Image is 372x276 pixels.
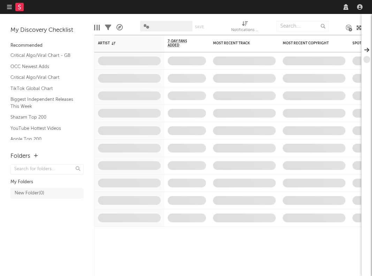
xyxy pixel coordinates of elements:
[276,21,329,31] input: Search...
[15,189,44,197] div: New Folder ( 0 )
[10,96,77,110] a: Biggest Independent Releases This Week
[94,17,100,38] div: Edit Columns
[283,41,335,45] div: Most Recent Copyright
[10,152,30,161] div: Folders
[10,26,84,35] div: My Discovery Checklist
[10,164,84,174] input: Search for folders...
[10,178,84,186] div: My Folders
[10,188,84,199] a: New Folder(0)
[10,74,77,81] a: Critical Algo/Viral Chart
[168,39,196,47] span: 7-Day Fans Added
[10,85,77,92] a: TikTok Global Chart
[10,52,77,59] a: Critical Algo/Viral Chart - GB
[10,125,77,132] a: YouTube Hottest Videos
[10,63,77,70] a: OCC Newest Adds
[231,17,259,38] div: Notifications (Artist)
[98,41,150,45] div: Artist
[231,26,259,35] div: Notifications (Artist)
[10,113,77,121] a: Shazam Top 200
[10,135,77,143] a: Apple Top 200
[213,41,265,45] div: Most Recent Track
[105,17,111,38] div: Filters
[195,25,204,29] button: Save
[116,17,123,38] div: A&R Pipeline
[10,42,84,50] div: Recommended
